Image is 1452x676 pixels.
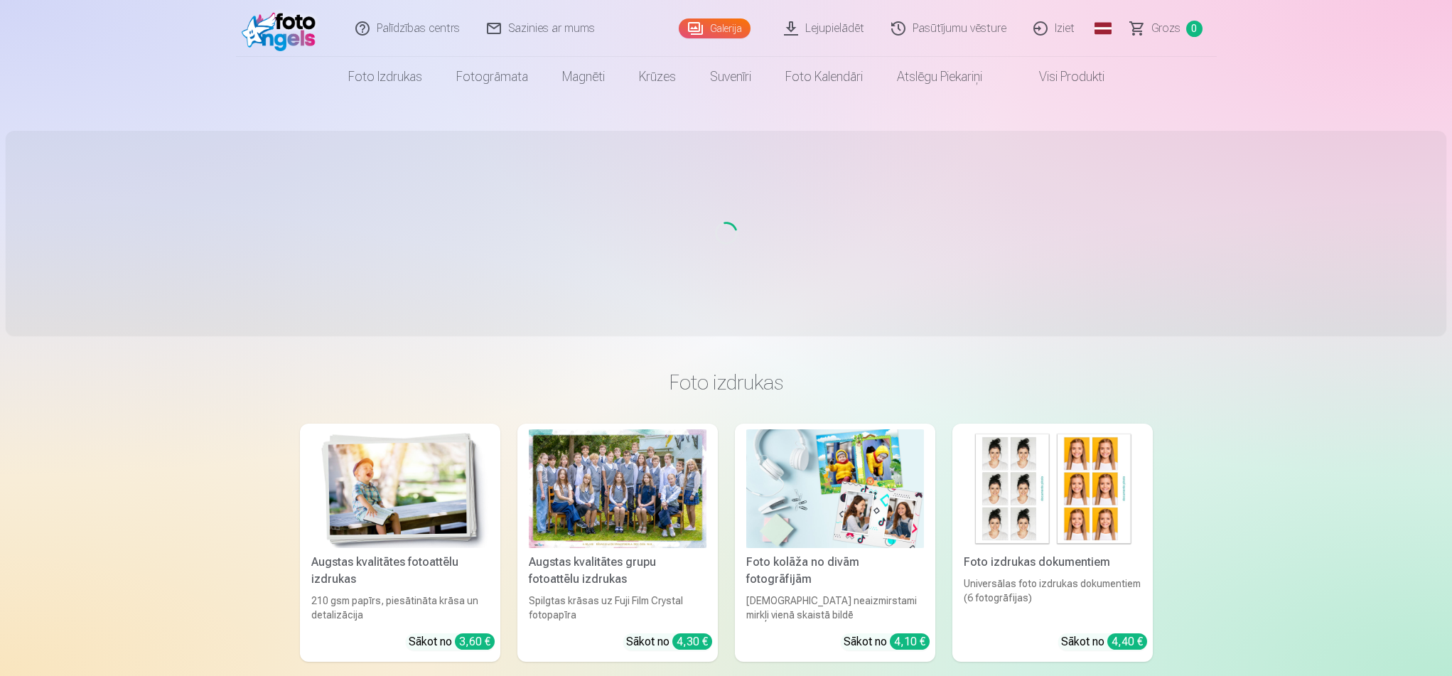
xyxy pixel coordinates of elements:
div: 210 gsm papīrs, piesātināta krāsa un detalizācija [306,594,495,622]
div: Universālas foto izdrukas dokumentiem (6 fotogrāfijas) [958,576,1147,622]
div: 4,30 € [672,633,712,650]
a: Atslēgu piekariņi [880,57,999,97]
h3: Foto izdrukas [311,370,1141,395]
span: Grozs [1151,20,1181,37]
div: 4,40 € [1107,633,1147,650]
div: Augstas kvalitātes grupu fotoattēlu izdrukas [523,554,712,588]
div: Foto izdrukas dokumentiem [958,554,1147,571]
a: Foto izdrukas dokumentiemFoto izdrukas dokumentiemUniversālas foto izdrukas dokumentiem (6 fotogr... [952,424,1153,662]
a: Magnēti [545,57,622,97]
a: Galerija [679,18,751,38]
div: Sākot no [409,633,495,650]
a: Foto izdrukas [331,57,439,97]
div: Sākot no [626,633,712,650]
div: Augstas kvalitātes fotoattēlu izdrukas [306,554,495,588]
div: Foto kolāža no divām fotogrāfijām [741,554,930,588]
div: Sākot no [844,633,930,650]
img: Foto izdrukas dokumentiem [964,429,1141,548]
div: 4,10 € [890,633,930,650]
div: [DEMOGRAPHIC_DATA] neaizmirstami mirkļi vienā skaistā bildē [741,594,930,622]
a: Krūzes [622,57,693,97]
span: 0 [1186,21,1203,37]
div: Sākot no [1061,633,1147,650]
img: Augstas kvalitātes fotoattēlu izdrukas [311,429,489,548]
a: Fotogrāmata [439,57,545,97]
a: Foto kalendāri [768,57,880,97]
img: Foto kolāža no divām fotogrāfijām [746,429,924,548]
a: Augstas kvalitātes fotoattēlu izdrukasAugstas kvalitātes fotoattēlu izdrukas210 gsm papīrs, piesā... [300,424,500,662]
a: Augstas kvalitātes grupu fotoattēlu izdrukasSpilgtas krāsas uz Fuji Film Crystal fotopapīraSākot ... [517,424,718,662]
a: Foto kolāža no divām fotogrāfijāmFoto kolāža no divām fotogrāfijām[DEMOGRAPHIC_DATA] neaizmirstam... [735,424,935,662]
a: Suvenīri [693,57,768,97]
img: /fa1 [242,6,323,51]
div: 3,60 € [455,633,495,650]
a: Visi produkti [999,57,1122,97]
div: Spilgtas krāsas uz Fuji Film Crystal fotopapīra [523,594,712,622]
